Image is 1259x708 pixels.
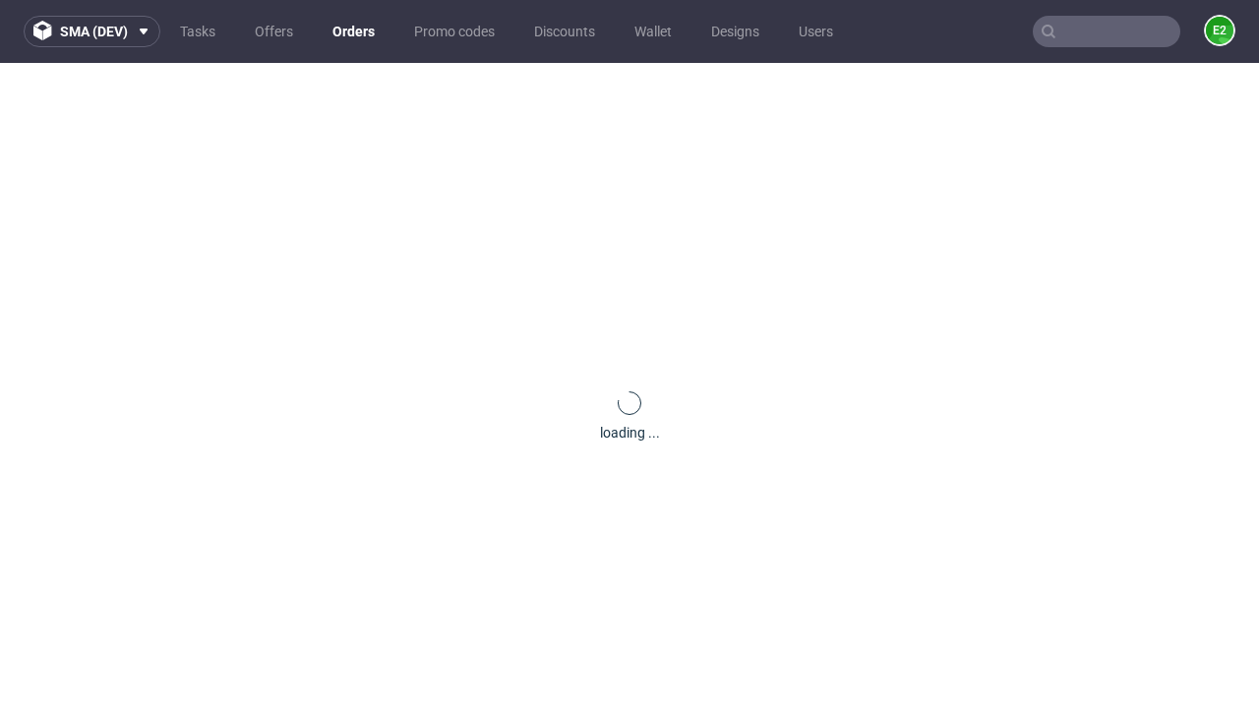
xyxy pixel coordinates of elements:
a: Orders [321,16,387,47]
a: Discounts [522,16,607,47]
a: Designs [699,16,771,47]
a: Users [787,16,845,47]
span: sma (dev) [60,25,128,38]
figcaption: e2 [1206,17,1233,44]
a: Wallet [623,16,684,47]
a: Promo codes [402,16,507,47]
a: Offers [243,16,305,47]
div: loading ... [600,423,660,442]
button: sma (dev) [24,16,160,47]
a: Tasks [168,16,227,47]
